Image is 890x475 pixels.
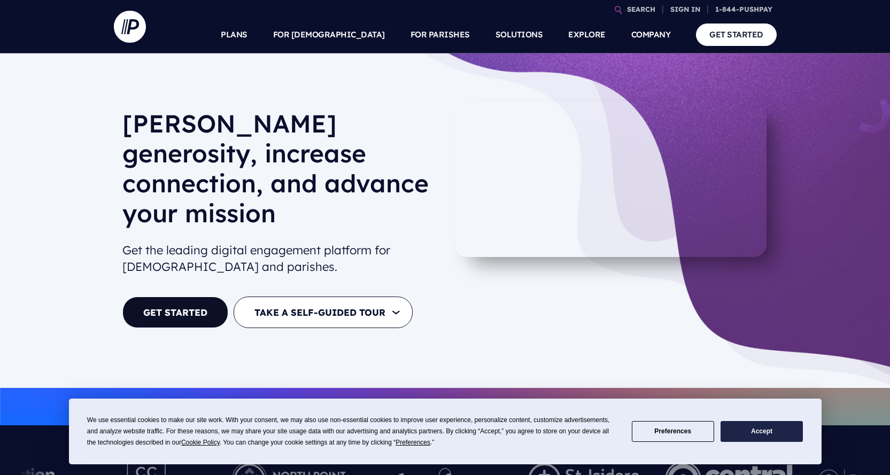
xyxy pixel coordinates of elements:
span: Preferences [396,439,430,446]
a: FOR PARISHES [411,16,470,53]
a: PLANS [221,16,247,53]
button: Accept [721,421,803,442]
button: Preferences [632,421,714,442]
p: Catch up on our major AI announcements and [122,395,768,419]
div: We use essential cookies to make our site work. With your consent, we may also use non-essential ... [87,415,619,448]
a: GET STARTED [122,297,228,328]
a: COMPANY [631,16,671,53]
div: Cookie Consent Prompt [69,399,822,464]
h2: Get the leading digital engagement platform for [DEMOGRAPHIC_DATA] and parishes. [122,238,437,279]
a: SOLUTIONS [496,16,543,53]
h1: [PERSON_NAME] generosity, increase connection, and advance your mission [122,108,437,237]
a: GET STARTED [696,24,777,45]
span: Cookie Policy [181,439,220,446]
button: TAKE A SELF-GUIDED TOUR [234,297,413,328]
a: EXPLORE [568,16,606,53]
a: FOR [DEMOGRAPHIC_DATA] [273,16,385,53]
